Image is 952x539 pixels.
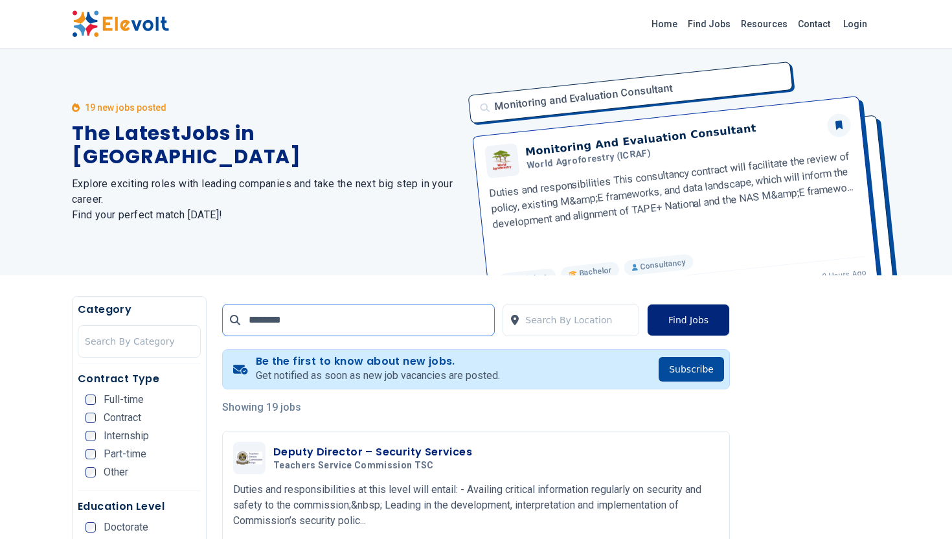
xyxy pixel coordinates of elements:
h4: Be the first to know about new jobs. [256,355,500,368]
button: Find Jobs [647,304,730,336]
iframe: Chat Widget [887,477,952,539]
h5: Contract Type [78,371,201,387]
a: Contact [793,14,835,34]
a: Login [835,11,875,37]
img: Elevolt [72,10,169,38]
a: Resources [736,14,793,34]
span: Other [104,467,128,477]
span: Doctorate [104,522,148,533]
h3: Deputy Director – Security Services [273,444,472,460]
h2: Explore exciting roles with leading companies and take the next big step in your career. Find you... [72,176,460,223]
input: Contract [85,413,96,423]
p: Showing 19 jobs [222,400,730,415]
span: Full-time [104,395,144,405]
a: Home [646,14,683,34]
span: Teachers Service Commission TSC [273,460,434,472]
input: Internship [85,431,96,441]
p: 19 new jobs posted [85,101,166,114]
span: Contract [104,413,141,423]
span: Part-time [104,449,146,459]
button: Subscribe [659,357,724,382]
h5: Category [78,302,201,317]
input: Part-time [85,449,96,459]
input: Full-time [85,395,96,405]
h1: The Latest Jobs in [GEOGRAPHIC_DATA] [72,122,460,168]
a: Find Jobs [683,14,736,34]
input: Doctorate [85,522,96,533]
p: Get notified as soon as new job vacancies are posted. [256,368,500,384]
span: Internship [104,431,149,441]
input: Other [85,467,96,477]
img: Teachers Service Commission TSC [236,452,262,464]
h5: Education Level [78,499,201,514]
p: Duties and responsibilities at this level will entail: - Availing critical information regularly ... [233,482,719,529]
